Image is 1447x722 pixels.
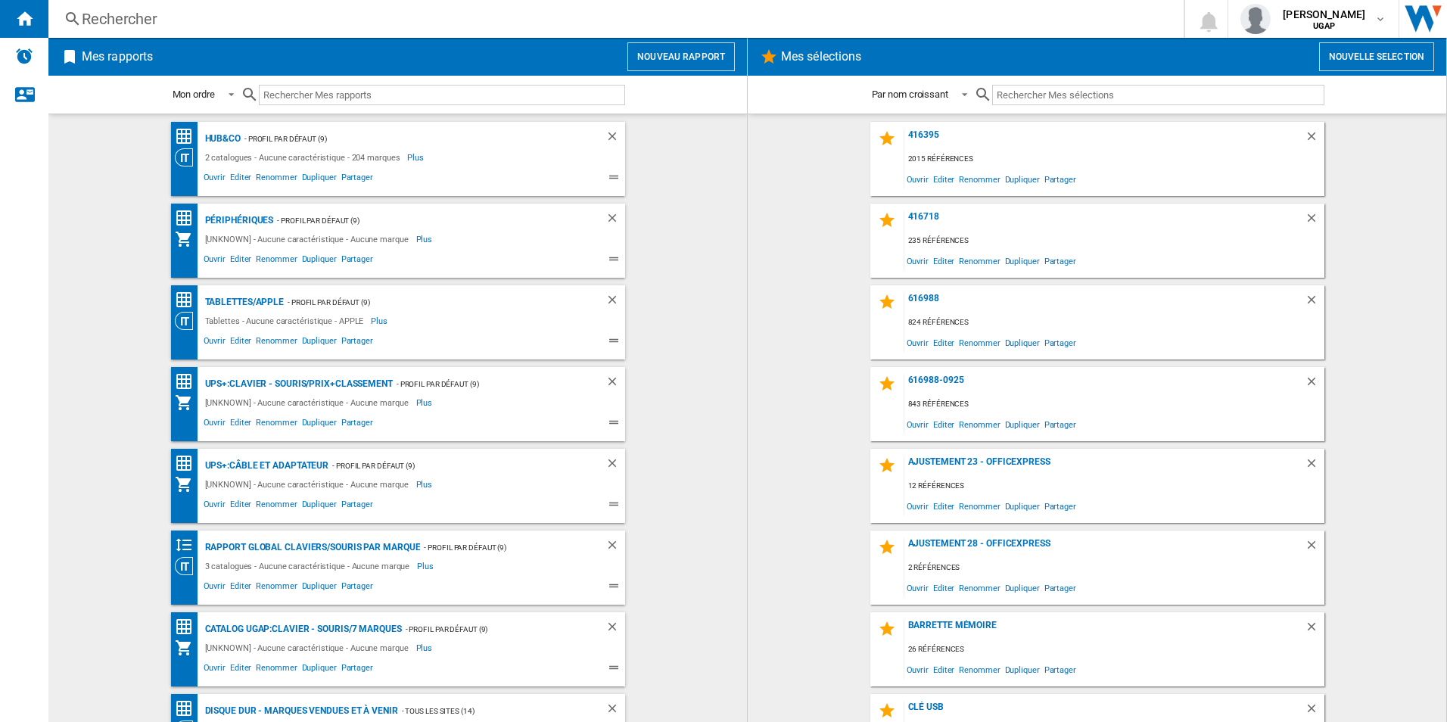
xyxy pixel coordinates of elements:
[931,496,957,516] span: Editer
[904,477,1324,496] div: 12 références
[627,42,735,71] button: Nouveau rapport
[904,538,1305,559] div: ajustement 28 - OfficeXpress
[1042,577,1078,598] span: Partager
[420,538,574,557] div: - Profil par défaut (9)
[416,230,435,248] span: Plus
[957,332,1002,353] span: Renommer
[254,334,299,352] span: Renommer
[175,372,201,391] div: Classement des prix
[1305,129,1324,150] div: Supprimer
[904,293,1305,313] div: 616988
[300,579,339,597] span: Dupliquer
[339,415,375,434] span: Partager
[992,85,1324,105] input: Rechercher Mes sélections
[201,538,421,557] div: Rapport GLOBAL Claviers/souris par marque
[201,170,228,188] span: Ouvrir
[605,456,625,475] div: Supprimer
[175,209,201,228] div: Matrice des prix
[1003,414,1042,434] span: Dupliquer
[605,211,625,230] div: Supprimer
[201,252,228,270] span: Ouvrir
[201,639,416,657] div: [UNKNOWN] - Aucune caractéristique - Aucune marque
[284,293,574,312] div: - Profil par défaut (9)
[904,702,1305,722] div: CLé USB
[778,42,864,71] h2: Mes sélections
[228,334,254,352] span: Editer
[201,293,285,312] div: Tablettes/APPLE
[1305,538,1324,559] div: Supprimer
[931,414,957,434] span: Editer
[957,251,1002,271] span: Renommer
[175,312,201,330] div: Vision Catégorie
[904,313,1324,332] div: 824 références
[1042,332,1078,353] span: Partager
[605,375,625,394] div: Supprimer
[254,252,299,270] span: Renommer
[201,579,228,597] span: Ouvrir
[254,497,299,515] span: Renommer
[228,415,254,434] span: Editer
[201,211,274,230] div: Périphériques
[201,334,228,352] span: Ouvrir
[300,415,339,434] span: Dupliquer
[904,332,931,353] span: Ouvrir
[904,577,931,598] span: Ouvrir
[254,170,299,188] span: Renommer
[931,251,957,271] span: Editer
[201,702,398,720] div: Disque dur - marques vendues et à venir
[201,230,416,248] div: [UNKNOWN] - Aucune caractéristique - Aucune marque
[201,497,228,515] span: Ouvrir
[931,169,957,189] span: Editer
[79,42,156,71] h2: Mes rapports
[259,85,625,105] input: Rechercher Mes rapports
[417,557,436,575] span: Plus
[175,475,201,493] div: Mon assortiment
[175,618,201,636] div: Matrice des prix
[416,639,435,657] span: Plus
[254,661,299,679] span: Renommer
[1003,577,1042,598] span: Dupliquer
[957,414,1002,434] span: Renommer
[1042,251,1078,271] span: Partager
[1305,211,1324,232] div: Supprimer
[228,579,254,597] span: Editer
[904,129,1305,150] div: 416395
[1003,496,1042,516] span: Dupliquer
[904,375,1305,395] div: 616988-0925
[228,497,254,515] span: Editer
[175,536,201,555] div: Distributeurs par tranche de prix
[175,454,201,473] div: Classement des prix
[82,8,1144,30] div: Rechercher
[1305,702,1324,722] div: Supprimer
[328,456,574,475] div: - Profil par défaut (9)
[931,332,957,353] span: Editer
[904,395,1324,414] div: 843 références
[1003,659,1042,680] span: Dupliquer
[300,170,339,188] span: Dupliquer
[201,394,416,412] div: [UNKNOWN] - Aucune caractéristique - Aucune marque
[175,699,201,718] div: Classement des prix
[201,557,418,575] div: 3 catalogues - Aucune caractéristique - Aucune marque
[1313,21,1336,31] b: UGAP
[175,557,201,575] div: Vision Catégorie
[904,211,1305,232] div: 416718
[254,415,299,434] span: Renommer
[605,293,625,312] div: Supprimer
[904,559,1324,577] div: 2 références
[904,169,931,189] span: Ouvrir
[416,394,435,412] span: Plus
[175,230,201,248] div: Mon assortiment
[175,394,201,412] div: Mon assortiment
[1305,375,1324,395] div: Supprimer
[402,620,575,639] div: - Profil par défaut (9)
[1042,659,1078,680] span: Partager
[339,579,375,597] span: Partager
[201,312,372,330] div: Tablettes - Aucune caractéristique - APPLE
[904,232,1324,251] div: 235 références
[339,252,375,270] span: Partager
[1042,169,1078,189] span: Partager
[228,661,254,679] span: Editer
[254,579,299,597] span: Renommer
[1240,4,1271,34] img: profile.jpg
[931,659,957,680] span: Editer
